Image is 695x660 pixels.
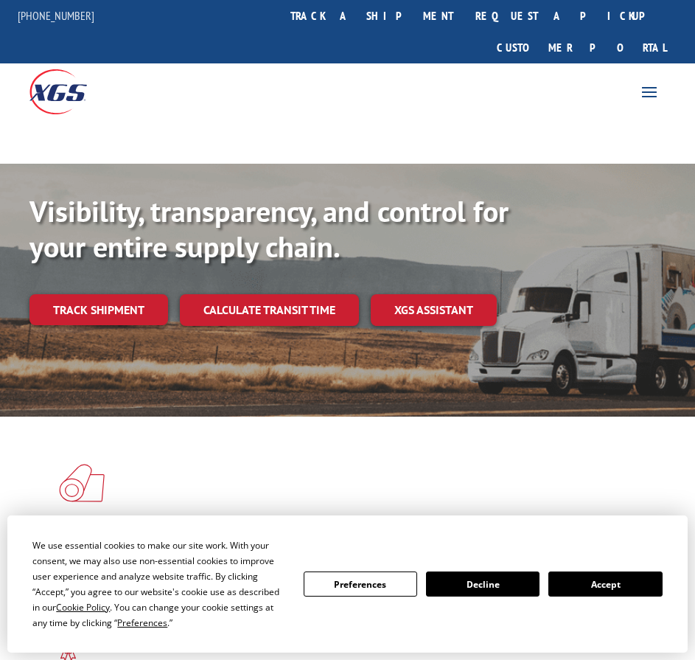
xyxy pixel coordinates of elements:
h1: Flooring Logistics Solutions [59,514,625,539]
button: Preferences [304,572,417,597]
button: Accept [548,572,662,597]
a: XGS ASSISTANT [371,294,497,326]
div: Cookie Consent Prompt [7,515,688,653]
a: Track shipment [29,294,168,325]
b: Visibility, transparency, and control for your entire supply chain. [29,192,509,265]
a: Calculate transit time [180,294,359,326]
a: Customer Portal [486,32,677,63]
span: Preferences [117,616,167,629]
button: Decline [426,572,539,597]
a: [PHONE_NUMBER] [18,8,94,23]
img: xgs-icon-total-supply-chain-intelligence-red [59,464,105,502]
div: We use essential cookies to make our site work. With your consent, we may also use non-essential ... [32,538,285,631]
span: Cookie Policy [56,601,110,614]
